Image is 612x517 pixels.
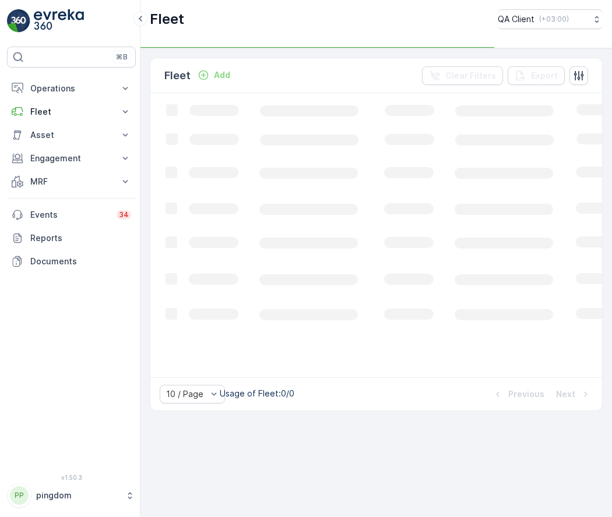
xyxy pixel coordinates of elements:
[150,10,184,29] p: Fleet
[164,68,191,84] p: Fleet
[30,232,131,244] p: Reports
[193,68,235,82] button: Add
[445,70,496,82] p: Clear Filters
[498,9,603,29] button: QA Client(+03:00)
[498,13,534,25] p: QA Client
[214,69,230,81] p: Add
[7,100,136,123] button: Fleet
[555,387,593,401] button: Next
[508,388,544,400] p: Previous
[422,66,503,85] button: Clear Filters
[30,209,110,221] p: Events
[30,153,112,164] p: Engagement
[116,52,128,62] p: ⌘B
[30,129,112,141] p: Asset
[508,66,565,85] button: Export
[7,250,136,273] a: Documents
[30,176,112,187] p: MRF
[7,147,136,170] button: Engagement
[7,226,136,250] a: Reports
[7,474,136,481] span: v 1.50.3
[30,106,112,118] p: Fleet
[531,70,558,82] p: Export
[7,123,136,147] button: Asset
[556,388,575,400] p: Next
[7,9,30,33] img: logo
[7,170,136,193] button: MRF
[10,486,29,505] div: PP
[7,483,136,508] button: PPpingdom
[34,9,84,33] img: logo_light-DOdMpM7g.png
[491,387,546,401] button: Previous
[30,83,112,94] p: Operations
[30,256,131,267] p: Documents
[220,388,294,399] p: Usage of Fleet : 0/0
[7,203,136,226] a: Events34
[539,15,569,24] p: ( +03:00 )
[36,490,119,501] p: pingdom
[119,210,129,219] p: 34
[7,77,136,100] button: Operations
